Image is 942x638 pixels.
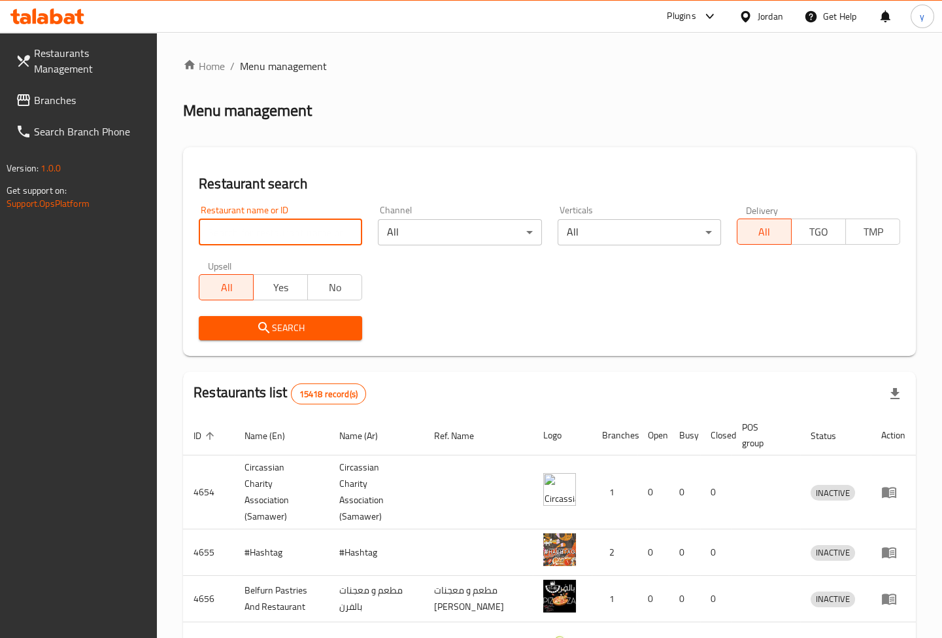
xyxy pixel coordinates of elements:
label: Upsell [208,261,232,270]
td: #Hashtag [329,529,424,576]
span: 1.0.0 [41,160,61,177]
a: Branches [5,84,158,116]
span: All [205,278,248,297]
td: 4654 [183,455,234,529]
span: Restaurants Management [34,45,147,77]
li: / [230,58,235,74]
a: Search Branch Phone [5,116,158,147]
span: ID [193,428,218,444]
span: All [743,222,786,241]
td: 0 [700,529,732,576]
span: Ref. Name [434,428,491,444]
button: TGO [791,219,846,245]
span: Status [811,428,853,444]
h2: Menu management [183,100,312,121]
span: TMP [851,222,895,241]
span: INACTIVE [811,545,855,560]
button: Yes [253,274,308,300]
button: All [199,274,254,300]
td: 4656 [183,576,234,622]
td: ​Circassian ​Charity ​Association​ (Samawer) [329,455,424,529]
td: مطعم و معجنات [PERSON_NAME] [424,576,533,622]
td: ​Circassian ​Charity ​Association​ (Samawer) [234,455,329,529]
button: All [737,219,792,245]
img: #Hashtag [543,533,576,566]
td: 0 [700,576,732,622]
span: No [313,278,357,297]
button: TMP [845,219,900,245]
td: 1 [592,576,637,622]
span: Yes [259,278,303,297]
div: Jordan [758,9,783,24]
span: TGO [797,222,841,241]
div: Menu [881,484,905,500]
a: Support.OpsPlatform [7,195,90,212]
td: 0 [637,576,669,622]
span: y [920,9,924,24]
span: Name (Ar) [339,428,395,444]
span: Branches [34,92,147,108]
td: مطعم و معجنات بالفرن [329,576,424,622]
span: INACTIVE [811,486,855,501]
td: 0 [669,576,700,622]
div: Total records count [291,383,366,404]
td: 4655 [183,529,234,576]
span: Get support on: [7,182,67,199]
span: Version: [7,160,39,177]
a: Home [183,58,225,74]
img: ​Circassian ​Charity ​Association​ (Samawer) [543,473,576,506]
nav: breadcrumb [183,58,916,74]
th: Branches [592,416,637,455]
td: 1 [592,455,637,529]
th: Busy [669,416,700,455]
div: INACTIVE [811,592,855,607]
span: INACTIVE [811,592,855,607]
div: Menu [881,591,905,607]
span: POS group [742,419,784,451]
span: 15418 record(s) [292,388,365,400]
div: All [558,219,721,245]
td: 0 [637,455,669,529]
div: Menu [881,544,905,560]
td: 0 [637,529,669,576]
td: Belfurn Pastries And Restaurant [234,576,329,622]
td: 2 [592,529,637,576]
a: Restaurants Management [5,37,158,84]
span: Search Branch Phone [34,124,147,139]
th: Closed [700,416,732,455]
td: 0 [669,455,700,529]
span: Search [209,320,352,336]
button: No [307,274,362,300]
button: Search [199,316,362,340]
td: 0 [669,529,700,576]
div: All [378,219,541,245]
h2: Restaurant search [199,174,900,194]
div: Plugins [667,9,696,24]
h2: Restaurants list [193,383,366,404]
span: Name (En) [244,428,302,444]
th: Action [871,416,916,455]
span: Menu management [240,58,327,74]
input: Search for restaurant name or ID.. [199,219,362,245]
td: 0 [700,455,732,529]
img: Belfurn Pastries And Restaurant [543,580,576,612]
label: Delivery [746,205,779,215]
div: Export file [879,378,911,410]
th: Open [637,416,669,455]
th: Logo [533,416,592,455]
td: #Hashtag [234,529,329,576]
